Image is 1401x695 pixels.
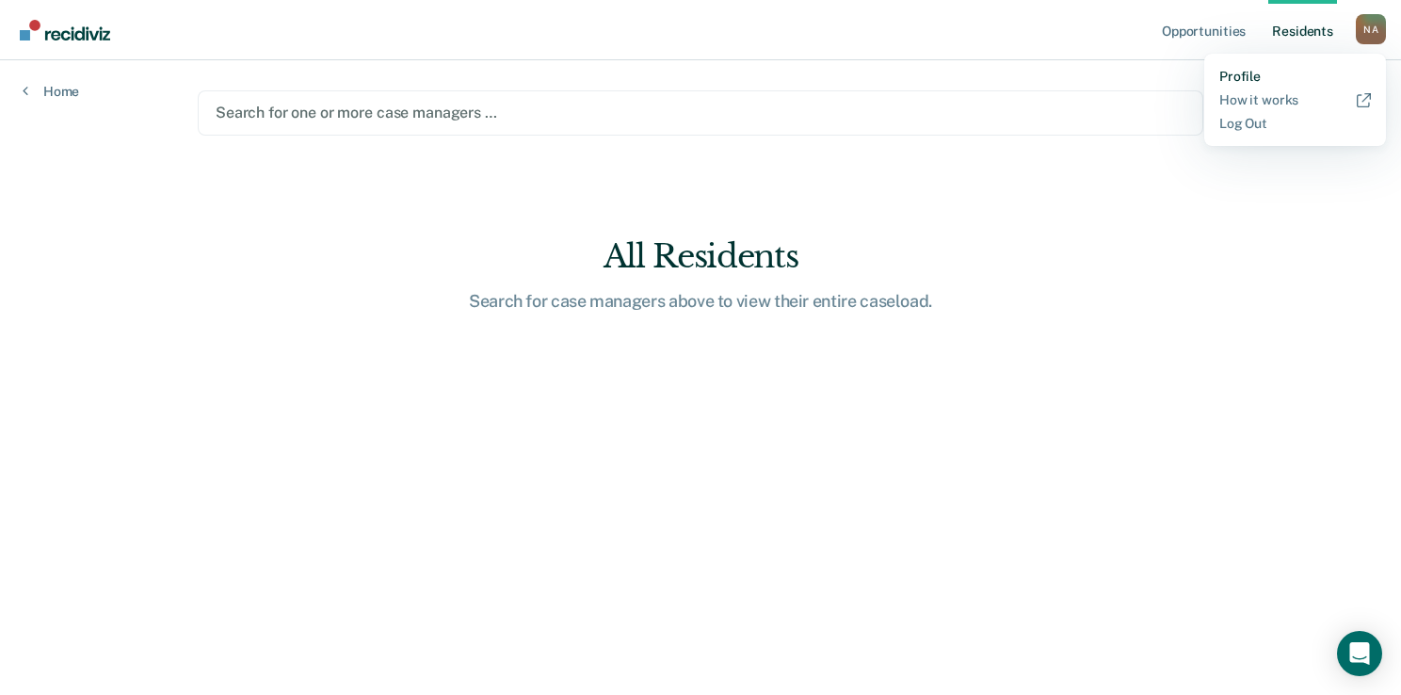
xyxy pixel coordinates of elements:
img: Recidiviz [20,20,110,40]
div: All Residents [399,237,1002,276]
a: Home [23,83,79,100]
button: Profile dropdown button [1356,14,1386,44]
div: Open Intercom Messenger [1337,631,1382,676]
div: Search for case managers above to view their entire caseload. [399,291,1002,312]
a: Log Out [1219,116,1371,132]
a: Profile [1219,69,1371,85]
a: How it works [1219,92,1371,108]
div: N A [1356,14,1386,44]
